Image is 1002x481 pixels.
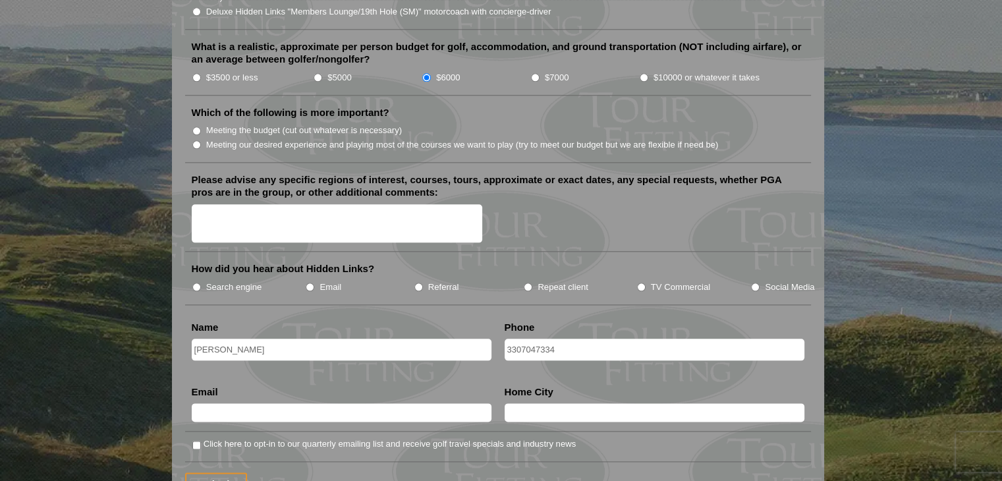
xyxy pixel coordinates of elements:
[192,385,218,399] label: Email
[192,321,219,334] label: Name
[206,281,262,294] label: Search engine
[654,71,760,84] label: $10000 or whatever it takes
[204,438,576,451] label: Click here to opt-in to our quarterly emailing list and receive golf travel specials and industry...
[327,71,351,84] label: $5000
[651,281,710,294] label: TV Commercial
[192,40,804,66] label: What is a realistic, approximate per person budget for golf, accommodation, and ground transporta...
[538,281,588,294] label: Repeat client
[428,281,459,294] label: Referral
[206,71,258,84] label: $3500 or less
[192,262,375,275] label: How did you hear about Hidden Links?
[206,138,719,152] label: Meeting our desired experience and playing most of the courses we want to play (try to meet our b...
[206,124,402,137] label: Meeting the budget (cut out whatever is necessary)
[192,106,389,119] label: Which of the following is more important?
[505,321,535,334] label: Phone
[436,71,460,84] label: $6000
[192,173,804,199] label: Please advise any specific regions of interest, courses, tours, approximate or exact dates, any s...
[545,71,569,84] label: $7000
[505,385,553,399] label: Home City
[765,281,814,294] label: Social Media
[320,281,341,294] label: Email
[206,5,551,18] label: Deluxe Hidden Links "Members Lounge/19th Hole (SM)" motorcoach with concierge-driver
